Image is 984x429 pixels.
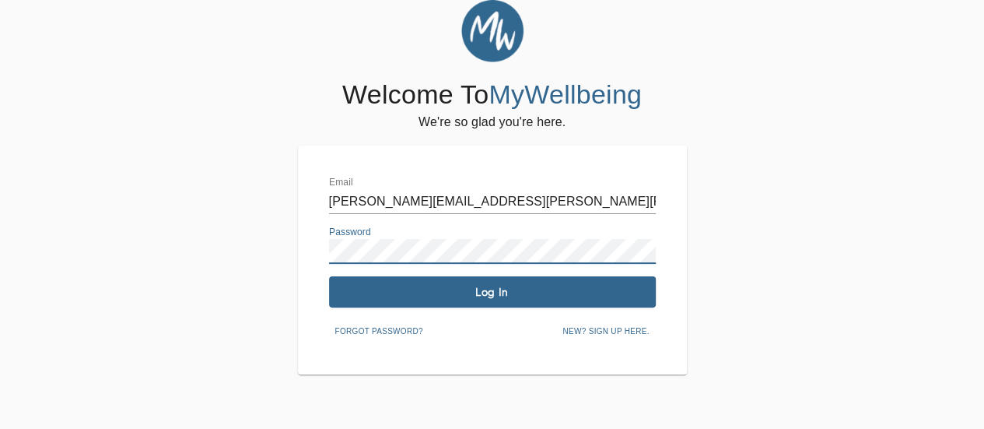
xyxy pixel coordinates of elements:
[556,320,655,343] button: New? Sign up here.
[342,79,642,111] h4: Welcome To
[488,79,642,109] span: MyWellbeing
[335,325,423,339] span: Forgot password?
[335,285,650,300] span: Log In
[329,324,429,336] a: Forgot password?
[329,178,353,188] label: Email
[329,228,371,237] label: Password
[562,325,649,339] span: New? Sign up here.
[418,111,566,133] h6: We're so glad you're here.
[329,276,656,308] button: Log In
[329,320,429,343] button: Forgot password?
